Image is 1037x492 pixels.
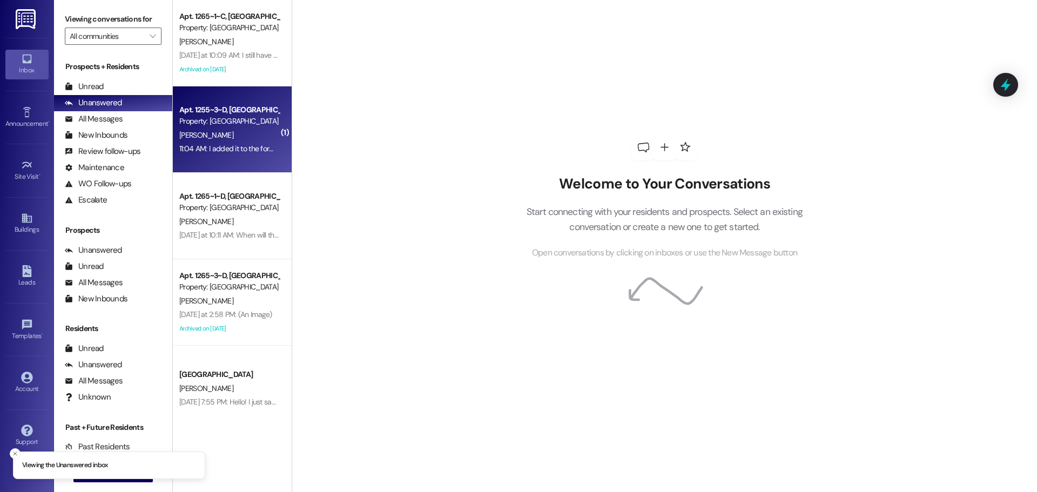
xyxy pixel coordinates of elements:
div: [DATE] at 2:58 PM: (An Image) [179,309,272,319]
a: Inbox [5,50,49,79]
div: Prospects + Residents [54,61,172,72]
span: [PERSON_NAME] [179,383,233,393]
div: All Messages [65,375,123,387]
div: Property: [GEOGRAPHIC_DATA] [179,116,279,127]
div: WO Follow-ups [65,178,131,190]
a: Account [5,368,49,397]
div: Escalate [65,194,107,206]
input: All communities [70,28,144,45]
a: Templates • [5,315,49,345]
a: Site Visit • [5,156,49,185]
div: Review follow-ups [65,146,140,157]
div: Apt. 1265~3~D, [GEOGRAPHIC_DATA] [179,270,279,281]
div: Archived on [DATE] [178,322,280,335]
div: Unanswered [65,359,122,370]
div: Archived on [DATE] [178,63,280,76]
div: Property: [GEOGRAPHIC_DATA] [179,202,279,213]
div: Apt. 1255~3~D, [GEOGRAPHIC_DATA] [179,104,279,116]
div: Unread [65,343,104,354]
span: • [39,171,41,179]
div: [DATE] at 10:11 AM: When will this happen by? [179,230,319,240]
div: New Inbounds [65,293,127,305]
div: Unanswered [65,97,122,109]
p: Viewing the Unanswered inbox [22,461,108,470]
span: [PERSON_NAME] [179,217,233,226]
div: [GEOGRAPHIC_DATA] [179,369,279,380]
div: Past Residents [65,441,130,453]
a: Support [5,421,49,450]
div: Property: [GEOGRAPHIC_DATA] [179,22,279,33]
span: • [48,118,50,126]
div: Prospects [54,225,172,236]
h2: Welcome to Your Conversations [510,176,819,193]
span: [PERSON_NAME] [179,130,233,140]
a: Buildings [5,209,49,238]
button: Close toast [10,448,21,459]
div: Apt. 1265~1~C, [GEOGRAPHIC_DATA] [179,11,279,22]
img: ResiDesk Logo [16,9,38,29]
div: Property: [GEOGRAPHIC_DATA] [179,281,279,293]
div: Residents [54,323,172,334]
div: Unread [65,261,104,272]
a: Leads [5,262,49,291]
div: Unanswered [65,245,122,256]
div: All Messages [65,113,123,125]
div: Past + Future Residents [54,422,172,433]
div: Unknown [65,392,111,403]
div: New Inbounds [65,130,127,141]
label: Viewing conversations for [65,11,161,28]
i:  [150,32,156,41]
div: Maintenance [65,162,124,173]
span: [PERSON_NAME] [179,296,233,306]
div: Unread [65,81,104,92]
div: Apt. 1265~1~D, [GEOGRAPHIC_DATA] [179,191,279,202]
span: [PERSON_NAME] [179,37,233,46]
span: • [42,331,43,338]
span: Open conversations by clicking on inboxes or use the New Message button [532,246,797,260]
div: [DATE] at 10:09 AM: I still have my kitchen utensils in their cabinets and I am in another state ... [179,50,547,60]
div: All Messages [65,277,123,288]
p: Start connecting with your residents and prospects. Select an existing conversation or create a n... [510,204,819,235]
div: 11:04 AM: I added it to the form but here it is in case [STREET_ADDRESS] [179,144,403,153]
